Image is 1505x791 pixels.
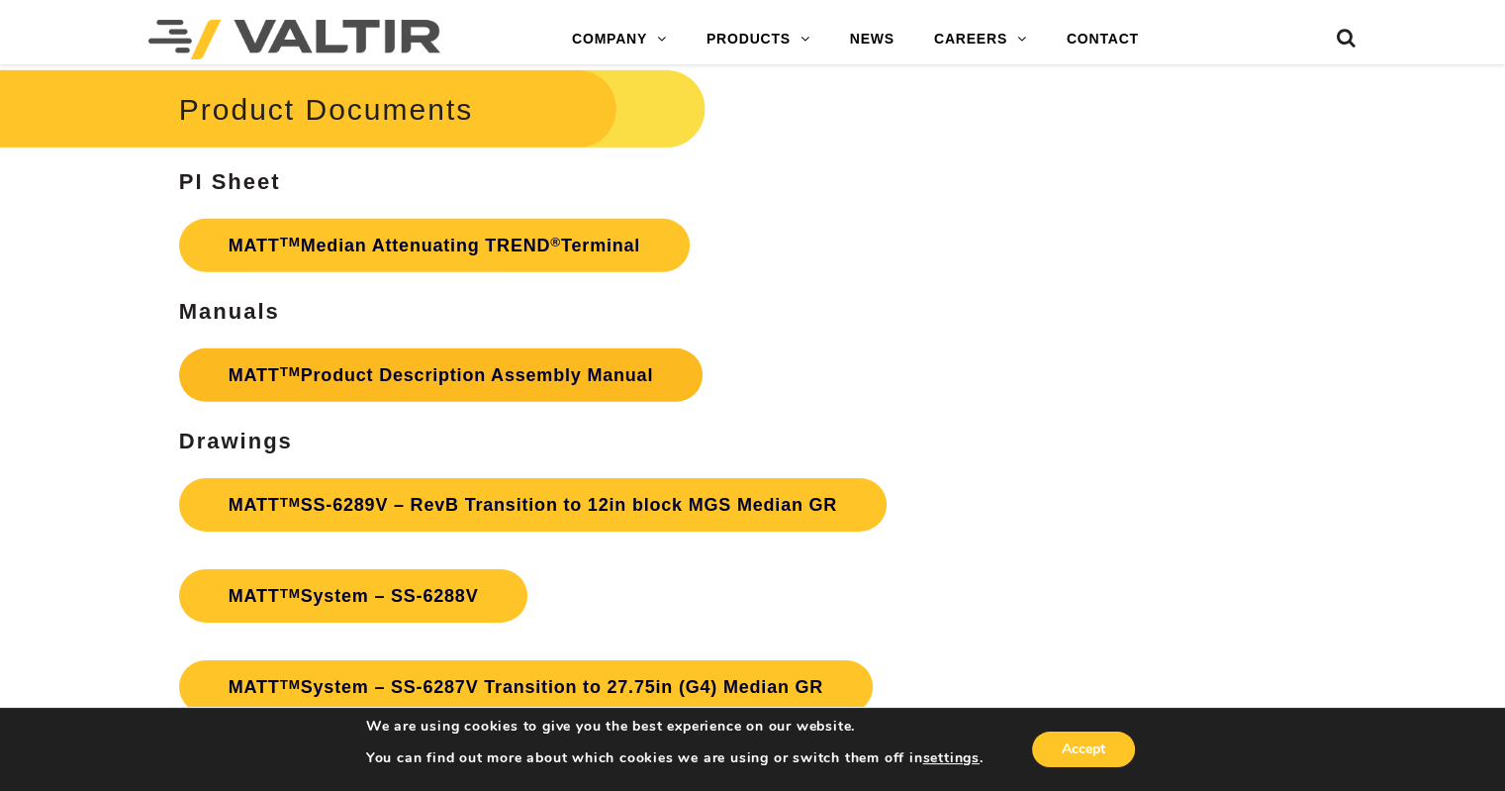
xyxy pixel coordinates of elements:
sup: TM [280,364,301,379]
a: CAREERS [914,20,1047,59]
strong: Drawings [179,429,293,453]
a: CONTACT [1047,20,1159,59]
a: MATTTMMedian Attenuating TREND®Terminal [179,219,690,272]
a: MATTTMSS-6289V – RevB Transition to 12in block MGS Median GR [179,478,887,532]
sup: ® [550,235,561,249]
p: We are using cookies to give you the best experience on our website. [366,718,984,736]
a: COMPANY [552,20,687,59]
a: PRODUCTS [687,20,830,59]
a: MATTTMProduct Description Assembly Manual [179,348,703,402]
sup: TM [280,586,301,601]
sup: TM [280,677,301,692]
a: MATTTMSystem – SS-6287V Transition to 27.75in (G4) Median GR [179,660,873,714]
strong: PI Sheet [179,169,281,194]
a: NEWS [830,20,914,59]
strong: Manuals [179,299,280,324]
sup: TM [280,495,301,510]
a: MATTTMSystem – SS-6288V [179,569,528,623]
p: You can find out more about which cookies we are using or switch them off in . [366,749,984,767]
button: settings [922,749,979,767]
button: Accept [1032,732,1135,767]
img: Valtir [148,20,440,59]
sup: TM [280,235,301,249]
